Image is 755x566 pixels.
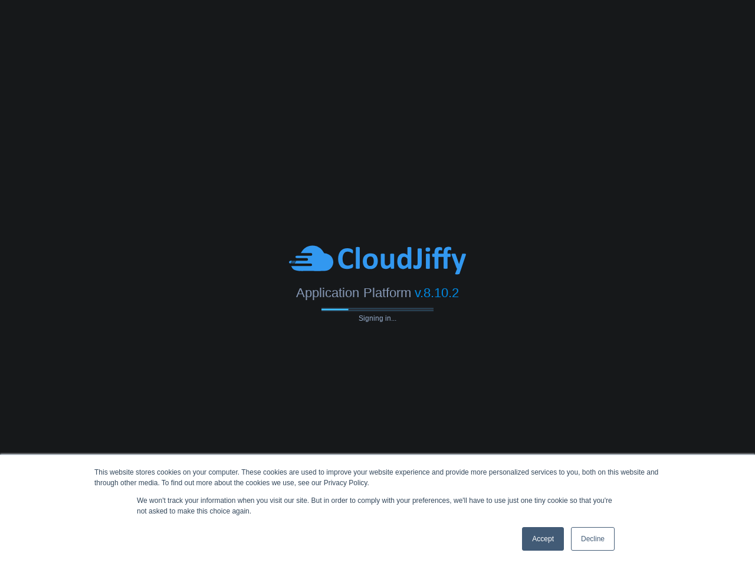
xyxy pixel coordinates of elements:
[571,527,615,551] a: Decline
[137,495,618,516] p: We won't track your information when you visit our site. But in order to comply with your prefere...
[296,285,411,300] span: Application Platform
[94,467,661,488] div: This website stores cookies on your computer. These cookies are used to improve your website expe...
[289,244,466,277] img: CloudJiffy-Blue.svg
[321,314,434,323] span: Signing in...
[522,527,564,551] a: Accept
[415,285,459,300] span: v.8.10.2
